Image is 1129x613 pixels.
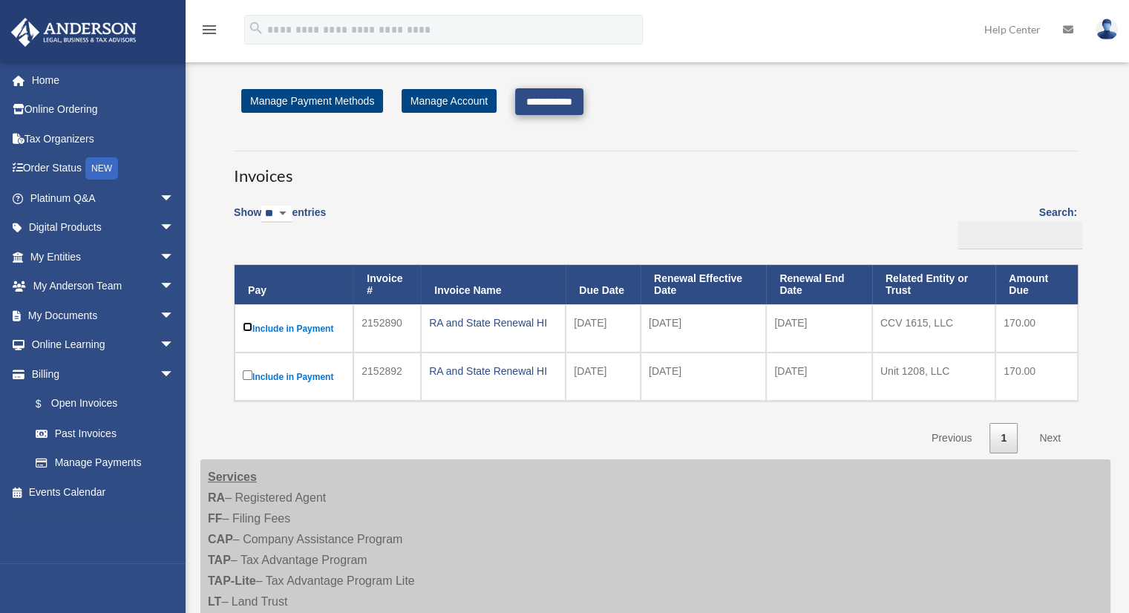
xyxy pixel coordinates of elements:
strong: TAP [208,554,231,566]
a: Order StatusNEW [10,154,197,184]
span: arrow_drop_down [160,272,189,302]
span: arrow_drop_down [160,301,189,331]
span: arrow_drop_down [160,242,189,272]
strong: LT [208,595,221,608]
strong: FF [208,512,223,525]
th: Invoice #: activate to sort column ascending [353,265,421,305]
span: arrow_drop_down [160,359,189,390]
img: User Pic [1096,19,1118,40]
a: Previous [920,423,983,453]
td: [DATE] [566,353,641,401]
input: Include in Payment [243,370,252,380]
label: Show entries [234,203,326,237]
strong: RA [208,491,225,504]
span: $ [44,395,51,413]
div: RA and State Renewal HI [429,361,557,381]
strong: TAP-Lite [208,574,256,587]
td: 2152892 [353,353,421,401]
a: $Open Invoices [21,389,182,419]
i: search [248,20,264,36]
th: Related Entity or Trust: activate to sort column ascending [872,265,995,305]
input: Search: [958,221,1082,249]
a: My Entitiesarrow_drop_down [10,242,197,272]
a: Tax Organizers [10,124,197,154]
input: Include in Payment [243,322,252,332]
a: Home [10,65,197,95]
th: Renewal End Date: activate to sort column ascending [766,265,872,305]
span: arrow_drop_down [160,330,189,361]
strong: Services [208,471,257,483]
select: Showentries [261,206,292,223]
label: Include in Payment [243,367,345,386]
th: Invoice Name: activate to sort column ascending [421,265,566,305]
a: 1 [989,423,1018,453]
a: Online Learningarrow_drop_down [10,330,197,360]
a: Online Ordering [10,95,197,125]
th: Pay: activate to sort column descending [235,265,353,305]
label: Include in Payment [243,319,345,338]
i: menu [200,21,218,39]
td: [DATE] [766,304,872,353]
a: Digital Productsarrow_drop_down [10,213,197,243]
a: menu [200,26,218,39]
span: arrow_drop_down [160,213,189,243]
label: Search: [953,203,1077,249]
img: Anderson Advisors Platinum Portal [7,18,141,47]
a: My Documentsarrow_drop_down [10,301,197,330]
a: Next [1028,423,1072,453]
h3: Invoices [234,151,1077,188]
td: 170.00 [995,353,1078,401]
a: Past Invoices [21,419,189,448]
td: [DATE] [566,304,641,353]
span: arrow_drop_down [160,183,189,214]
td: 170.00 [995,304,1078,353]
td: 2152890 [353,304,421,353]
td: Unit 1208, LLC [872,353,995,401]
div: RA and State Renewal HI [429,312,557,333]
td: [DATE] [641,353,766,401]
td: [DATE] [641,304,766,353]
a: Billingarrow_drop_down [10,359,189,389]
a: Manage Account [402,89,497,113]
td: [DATE] [766,353,872,401]
td: CCV 1615, LLC [872,304,995,353]
a: Events Calendar [10,477,197,507]
strong: CAP [208,533,233,545]
th: Renewal Effective Date: activate to sort column ascending [641,265,766,305]
a: Manage Payment Methods [241,89,383,113]
div: NEW [85,157,118,180]
a: Manage Payments [21,448,189,478]
th: Amount Due: activate to sort column ascending [995,265,1078,305]
th: Due Date: activate to sort column ascending [566,265,641,305]
a: My Anderson Teamarrow_drop_down [10,272,197,301]
a: Platinum Q&Aarrow_drop_down [10,183,197,213]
